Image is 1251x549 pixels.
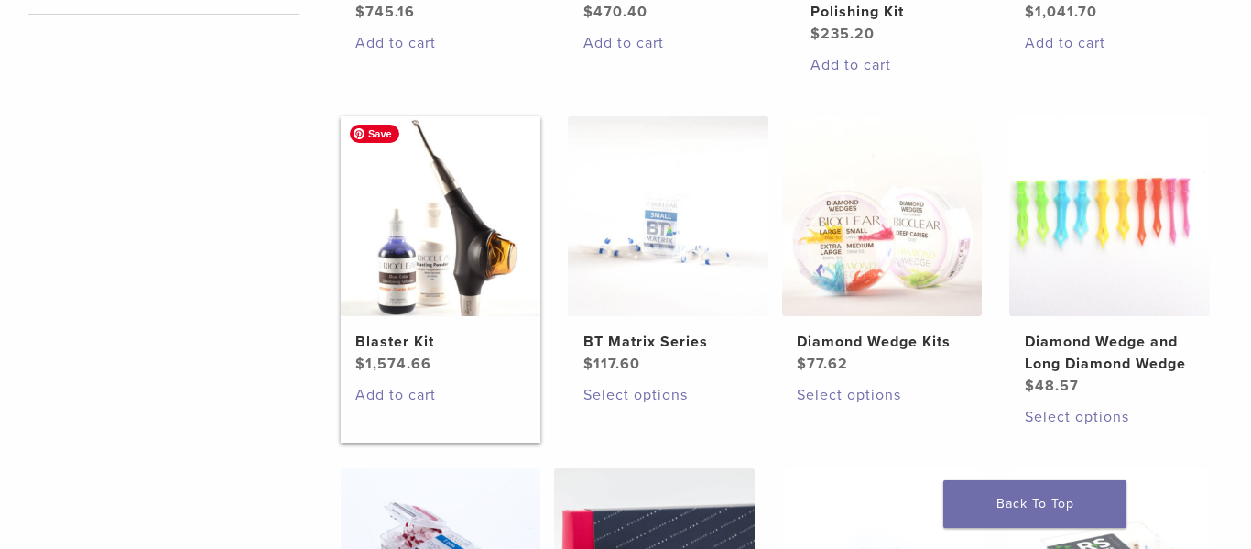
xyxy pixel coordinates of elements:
a: Add to cart: “Black Triangle (BT) Kit” [583,32,754,54]
h2: BT Matrix Series [583,331,754,353]
img: Diamond Wedge and Long Diamond Wedge [1009,116,1210,317]
img: BT Matrix Series [568,116,768,317]
img: Diamond Wedge Kits [782,116,983,317]
a: Select options for “BT Matrix Series” [583,384,754,406]
bdi: 117.60 [583,355,640,373]
h2: Blaster Kit [355,331,526,353]
a: Select options for “Diamond Wedge and Long Diamond Wedge” [1025,406,1195,428]
bdi: 1,574.66 [355,355,431,373]
a: Blaster KitBlaster Kit $1,574.66 [341,116,541,376]
a: Add to cart: “HeatSync Kit” [1025,32,1195,54]
bdi: 235.20 [810,25,875,43]
bdi: 1,041.70 [1025,3,1097,21]
span: $ [355,355,365,373]
a: Add to cart: “Evolve All-in-One Kit” [355,32,526,54]
bdi: 77.62 [797,355,848,373]
bdi: 470.40 [583,3,647,21]
span: $ [810,25,821,43]
a: Diamond Wedge KitsDiamond Wedge Kits $77.62 [782,116,983,376]
span: $ [583,355,593,373]
span: $ [355,3,365,21]
a: Select options for “Diamond Wedge Kits” [797,384,967,406]
a: Back To Top [943,480,1126,528]
a: Add to cart: “Rockstar (RS) Polishing Kit” [810,54,981,76]
span: $ [583,3,593,21]
a: Add to cart: “Blaster Kit” [355,384,526,406]
span: $ [1025,3,1035,21]
span: Save [350,125,399,143]
bdi: 745.16 [355,3,415,21]
a: BT Matrix SeriesBT Matrix Series $117.60 [568,116,768,376]
img: Blaster Kit [341,116,541,317]
a: Diamond Wedge and Long Diamond WedgeDiamond Wedge and Long Diamond Wedge $48.57 [1009,116,1210,398]
bdi: 48.57 [1025,377,1079,395]
span: $ [797,355,807,373]
span: $ [1025,377,1035,395]
h2: Diamond Wedge Kits [797,331,967,353]
h2: Diamond Wedge and Long Diamond Wedge [1025,331,1195,375]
